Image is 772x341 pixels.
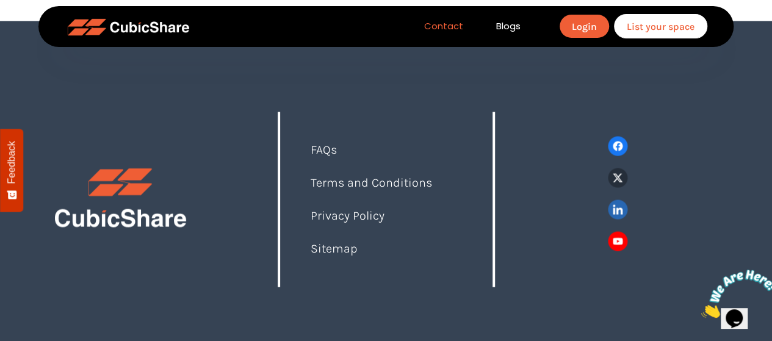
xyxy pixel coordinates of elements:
[608,199,628,219] img: linkedin.png
[5,5,81,53] img: Chat attention grabber
[608,136,628,156] img: facebook.png
[46,168,195,231] img: footerLogo.png
[696,265,772,323] iframe: chat widget
[408,20,480,34] a: Contact
[560,15,609,38] a: Login
[480,20,537,34] a: Blogs
[311,175,432,189] a: Terms and Conditions
[614,14,707,38] a: List your space
[311,241,357,255] a: Sitemap
[311,142,337,156] a: FAQs
[608,231,628,251] img: youtube.png
[608,168,628,187] img: twitter.png
[311,208,384,222] a: Privacy Policy
[6,141,17,184] span: Feedback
